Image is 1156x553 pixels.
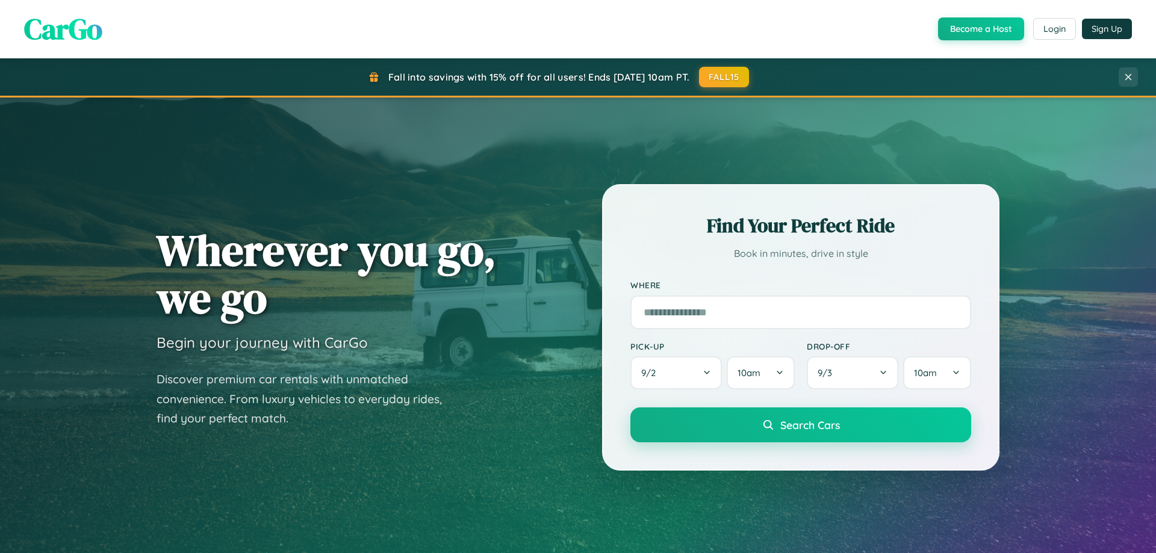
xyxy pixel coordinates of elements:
[24,9,102,49] span: CarGo
[903,356,971,389] button: 10am
[630,212,971,239] h2: Find Your Perfect Ride
[630,280,971,291] label: Where
[1033,18,1076,40] button: Login
[818,367,838,378] span: 9 / 3
[630,356,722,389] button: 9/2
[641,367,662,378] span: 9 / 2
[727,356,795,389] button: 10am
[699,67,750,87] button: FALL15
[157,369,458,428] p: Discover premium car rentals with unmatched convenience. From luxury vehicles to everyday rides, ...
[780,418,840,431] span: Search Cars
[157,226,496,321] h1: Wherever you go, we go
[630,407,971,442] button: Search Cars
[1082,19,1132,39] button: Sign Up
[807,341,971,351] label: Drop-off
[914,367,937,378] span: 10am
[388,71,690,83] span: Fall into savings with 15% off for all users! Ends [DATE] 10am PT.
[157,333,368,351] h3: Begin your journey with CarGo
[938,17,1024,40] button: Become a Host
[630,245,971,262] p: Book in minutes, drive in style
[807,356,898,389] button: 9/3
[738,367,760,378] span: 10am
[630,341,795,351] label: Pick-up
